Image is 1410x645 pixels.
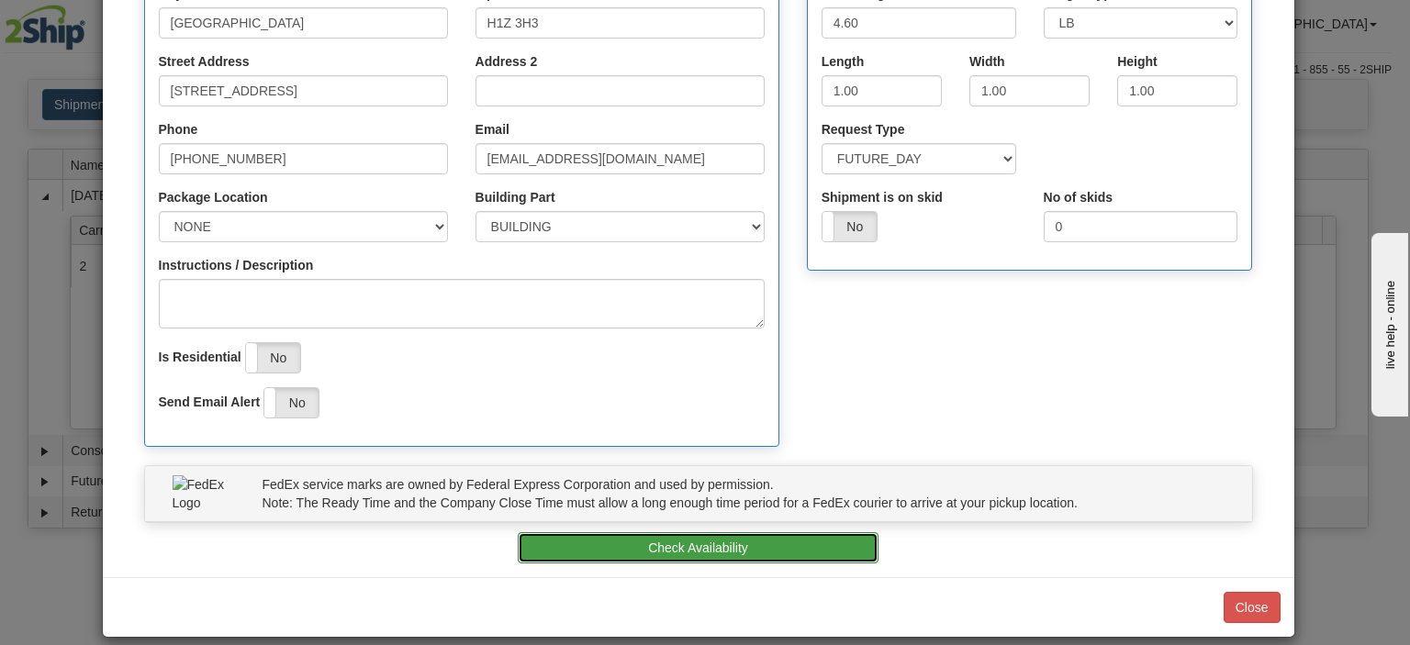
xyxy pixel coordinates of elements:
div: FedEx service marks are owned by Federal Express Corporation and used by permission. Note: The Re... [249,475,1238,512]
img: FedEx Logo [173,475,235,512]
label: Width [969,52,1005,71]
label: Send Email Alert [159,393,261,411]
label: Street Address [159,52,250,71]
label: Building Part [476,188,555,206]
label: Phone [159,120,198,139]
button: Check Availability [518,532,878,563]
label: Request Type [822,120,905,139]
label: Email [476,120,509,139]
label: No [246,343,300,373]
label: Shipment is on skid [822,188,943,206]
button: Close [1224,592,1281,623]
div: live help - online [14,16,170,29]
label: Length [822,52,865,71]
label: Is Residential [159,348,241,366]
label: No [822,212,877,241]
label: Package Location [159,188,268,206]
iframe: chat widget [1368,228,1408,416]
label: Height [1117,52,1158,71]
label: Address 2 [476,52,538,71]
label: No of skids [1044,188,1113,206]
label: Instructions / Description [159,256,314,274]
label: No [264,388,319,417]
